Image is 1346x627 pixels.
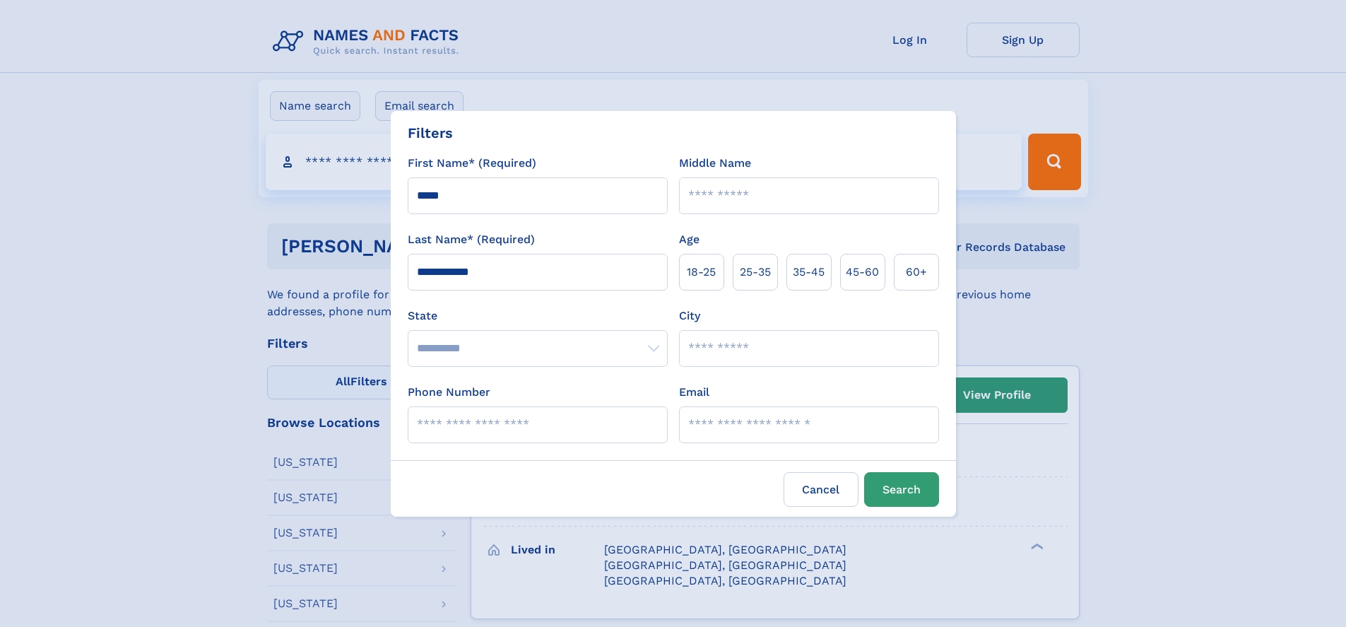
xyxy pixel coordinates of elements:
[679,155,751,172] label: Middle Name
[408,155,536,172] label: First Name* (Required)
[864,472,939,507] button: Search
[408,122,453,143] div: Filters
[906,264,927,281] span: 60+
[408,384,490,401] label: Phone Number
[846,264,879,281] span: 45‑60
[740,264,771,281] span: 25‑35
[784,472,858,507] label: Cancel
[408,307,668,324] label: State
[408,231,535,248] label: Last Name* (Required)
[679,307,700,324] label: City
[679,231,699,248] label: Age
[687,264,716,281] span: 18‑25
[679,384,709,401] label: Email
[793,264,825,281] span: 35‑45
